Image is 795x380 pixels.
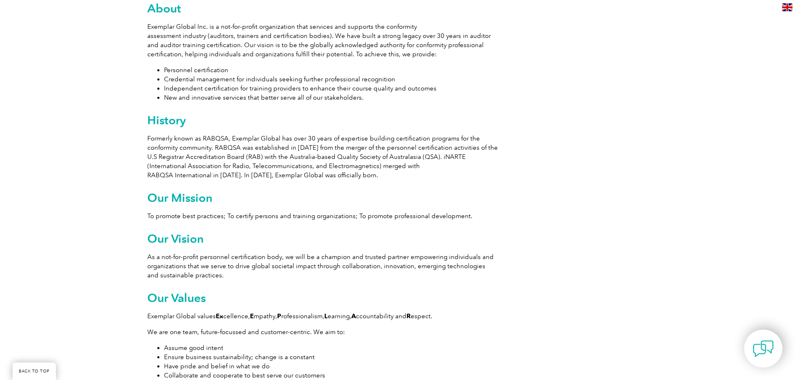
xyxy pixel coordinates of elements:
strong: E [250,312,254,320]
h2: History [147,113,498,127]
p: Formerly known as RABQSA, Exemplar Global has over 30 years of expertise building certification p... [147,134,498,180]
strong: Ex [216,312,223,320]
li: Assume good intent [164,343,498,352]
h2: About [147,2,498,15]
b: Our Vision [147,232,204,246]
p: To promote best practices; To certify persons and training organizations; To promote professional... [147,211,498,221]
li: Independent certification for training providers to enhance their course quality and outcomes [164,84,498,93]
li: Collaborate and cooperate to best serve our customers [164,371,498,380]
li: Credential management for individuals seeking further professional recognition [164,75,498,84]
strong: R [406,312,411,320]
strong: P [277,312,281,320]
p: Exemplar Global Inc. is a not-for-profit organization that services and supports the conformity a... [147,22,498,59]
li: Ensure business sustainability; change is a constant [164,352,498,362]
p: Exemplar Global values cellence, mpathy, rofessionalism, earning, ccountability and espect. [147,312,498,321]
strong: L [324,312,328,320]
a: BACK TO TOP [13,362,56,380]
p: We are one team, future-focussed and customer-centric. We aim to: [147,327,498,337]
b: Our Values [147,291,206,305]
h2: Our Mission [147,191,498,204]
img: contact-chat.png [753,338,774,359]
strong: A [351,312,356,320]
li: Have pride and belief in what we do [164,362,498,371]
p: As a not-for-profit personnel certification body, we will be a champion and trusted partner empow... [147,252,498,280]
img: en [782,3,792,11]
li: Personnel certification [164,65,498,75]
li: New and innovative services that better serve all of our stakeholders. [164,93,498,102]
